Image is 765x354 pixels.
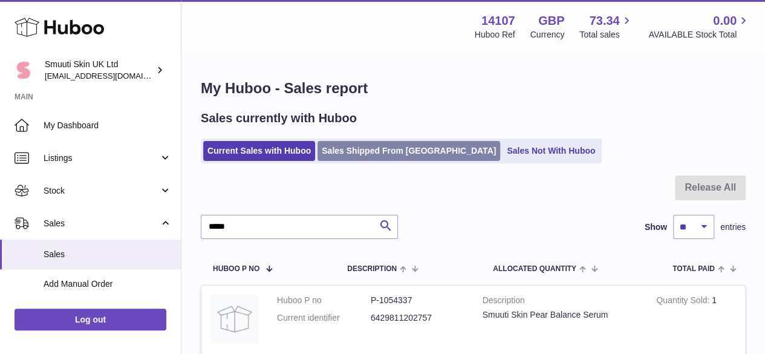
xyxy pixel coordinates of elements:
span: Description [347,265,397,273]
strong: Description [483,295,639,309]
span: Sales [44,249,172,260]
span: My Dashboard [44,120,172,131]
span: entries [720,221,746,233]
dt: Current identifier [277,312,371,324]
strong: Quantity Sold [656,295,712,308]
a: Current Sales with Huboo [203,141,315,161]
label: Show [645,221,667,233]
span: 73.34 [589,13,619,29]
span: Huboo P no [213,265,259,273]
span: Add Manual Order [44,278,172,290]
div: Smuuti Skin Pear Balance Serum [483,309,639,321]
dd: P-1054337 [371,295,464,306]
img: no-photo.jpg [210,295,259,343]
strong: 14107 [481,13,515,29]
h2: Sales currently with Huboo [201,110,357,126]
div: Currency [530,29,565,41]
span: [EMAIL_ADDRESS][DOMAIN_NAME] [45,71,178,80]
span: Stock [44,185,159,197]
span: Total sales [579,29,633,41]
div: Huboo Ref [475,29,515,41]
span: Sales [44,218,159,229]
span: 0.00 [713,13,737,29]
a: Sales Shipped From [GEOGRAPHIC_DATA] [317,141,500,161]
span: ALLOCATED Quantity [493,265,576,273]
span: Total paid [672,265,715,273]
a: 73.34 Total sales [579,13,633,41]
div: Smuuti Skin UK Ltd [45,59,154,82]
img: internalAdmin-14107@internal.huboo.com [15,61,33,79]
a: 0.00 AVAILABLE Stock Total [648,13,750,41]
a: Sales Not With Huboo [503,141,599,161]
a: Log out [15,309,166,330]
strong: GBP [538,13,564,29]
dt: Huboo P no [277,295,371,306]
span: Listings [44,152,159,164]
dd: 6429811202757 [371,312,464,324]
h1: My Huboo - Sales report [201,79,746,98]
span: AVAILABLE Stock Total [648,29,750,41]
